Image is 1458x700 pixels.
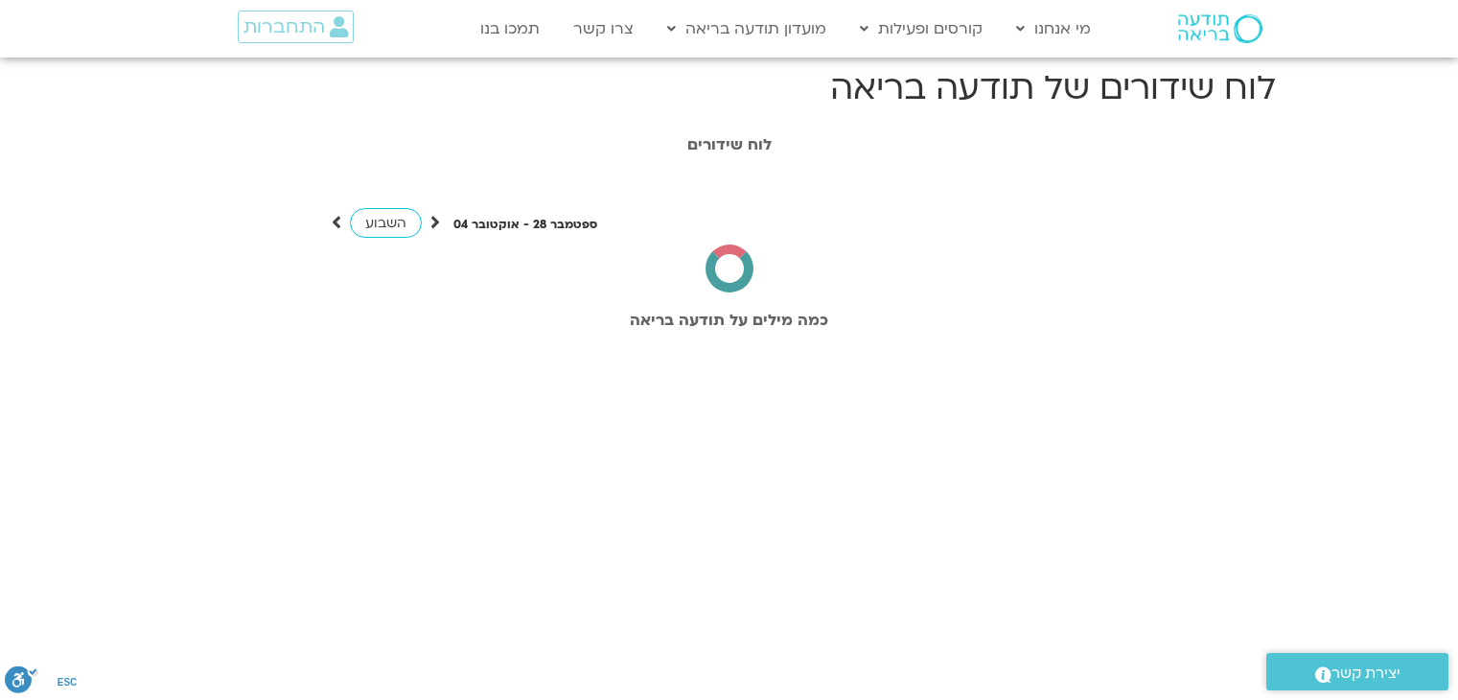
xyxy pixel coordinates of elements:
span: יצירת קשר [1331,661,1400,687]
h1: לוח שידורים של תודעה בריאה [183,65,1276,111]
a: השבוע [350,208,422,238]
h1: לוח שידורים [193,136,1266,153]
a: מועדון תודעה בריאה [658,11,836,47]
span: התחברות [243,16,325,37]
a: מי אנחנו [1007,11,1100,47]
p: ספטמבר 28 - אוקטובר 04 [453,215,597,235]
a: יצירת קשר [1266,653,1448,690]
h2: כמה מילים על תודעה בריאה [193,312,1266,329]
a: צרו קשר [564,11,643,47]
a: התחברות [238,11,354,43]
img: תודעה בריאה [1178,14,1262,43]
span: השבוע [365,214,406,232]
a: תמכו בנו [471,11,549,47]
a: קורסים ופעילות [850,11,992,47]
